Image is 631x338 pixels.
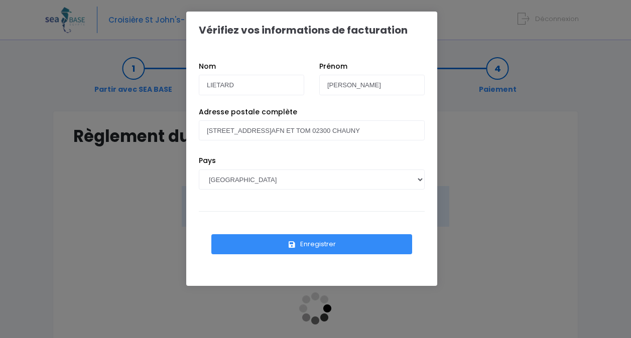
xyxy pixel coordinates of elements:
[199,107,297,117] label: Adresse postale complète
[199,61,216,72] label: Nom
[319,61,347,72] label: Prénom
[199,155,216,166] label: Pays
[199,24,408,36] h1: Vérifiez vos informations de facturation
[211,234,412,254] button: Enregistrer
